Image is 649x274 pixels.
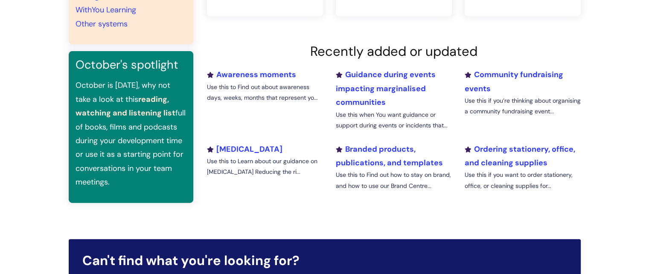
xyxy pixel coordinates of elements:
[335,110,451,131] p: Use this when You want guidance or support during events or incidents that...
[82,253,567,268] h2: Can't find what you're looking for?
[207,82,323,103] p: Use this to Find out about awareness days, weeks, months that represent yo...
[464,95,580,117] p: Use this if you’re thinking about organising a community fundraising event...
[335,170,451,191] p: Use this to Find out how to stay on brand, and how to use our Brand Centre...
[464,144,575,168] a: Ordering stationery, office, and cleaning supplies
[207,69,296,80] a: Awareness moments
[464,170,580,191] p: Use this if you want to order stationery, office, or cleaning supplies for...
[76,19,128,29] a: Other systems
[335,144,442,168] a: Branded products, publications, and templates
[207,43,581,59] h2: Recently added or updated
[76,58,186,72] h3: October's spotlight
[76,5,136,15] a: WithYou Learning
[335,69,435,107] a: Guidance during events impacting marginalised communities
[464,69,563,93] a: Community fundraising events
[207,144,282,154] a: [MEDICAL_DATA]
[207,156,323,177] p: Use this to Learn about our guidance on [MEDICAL_DATA] Reducing the ri...
[76,78,186,189] p: October is [DATE], why not take a look at this full of books, films and podcasts during your deve...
